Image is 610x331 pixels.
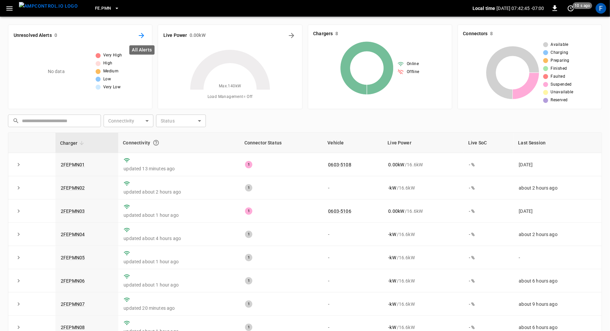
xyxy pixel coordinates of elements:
div: 1 [245,324,252,331]
h6: 0.00 kW [190,32,206,39]
td: - [323,246,383,269]
p: updated about 1 hour ago [124,282,234,288]
td: about 9 hours ago [514,292,602,316]
span: Very High [103,52,122,59]
span: Suspended [551,81,572,88]
td: about 6 hours ago [514,269,602,292]
h6: 8 [490,30,493,38]
td: - [514,246,602,269]
span: Faulted [551,73,566,80]
h6: 8 [335,30,338,38]
span: Online [407,61,419,67]
p: updated about 1 hour ago [124,258,234,265]
h6: Unresolved Alerts [14,32,52,39]
div: 1 [245,277,252,285]
button: FE.PMN [92,2,122,15]
a: 2FEPMN08 [61,325,85,330]
button: All Alerts [136,30,147,41]
span: Preparing [551,57,570,64]
div: / 16.6 kW [389,185,459,191]
span: Finished [551,65,567,72]
td: - % [464,246,513,269]
div: / 16.6 kW [389,278,459,284]
td: [DATE] [514,153,602,176]
a: 2FEPMN05 [61,255,85,260]
p: updated 20 minutes ago [124,305,234,311]
p: - kW [389,278,396,284]
button: expand row [14,206,24,216]
span: High [103,60,113,67]
div: All Alerts [130,45,155,55]
td: about 2 hours ago [514,176,602,200]
div: / 16.6 kW [389,161,459,168]
button: expand row [14,229,24,239]
p: updated about 4 hours ago [124,235,234,242]
div: 1 [245,161,252,168]
a: 2FEPMN01 [61,162,85,167]
div: / 16.6 kW [389,208,459,214]
div: 1 [245,231,252,238]
td: about 2 hours ago [514,223,602,246]
button: expand row [14,160,24,170]
p: - kW [389,324,396,331]
button: expand row [14,183,24,193]
button: expand row [14,299,24,309]
button: Energy Overview [286,30,297,41]
th: Live Power [383,133,464,153]
p: updated 13 minutes ago [124,165,234,172]
a: 2FEPMN06 [61,278,85,284]
th: Live SoC [464,133,513,153]
button: set refresh interval [566,3,576,14]
p: - kW [389,254,396,261]
div: / 16.6 kW [389,324,459,331]
div: 1 [245,184,252,192]
span: FE.PMN [95,5,111,12]
p: 0.00 kW [389,161,404,168]
h6: Connectors [463,30,488,38]
td: - % [464,269,513,292]
div: 1 [245,207,252,215]
p: updated about 2 hours ago [124,189,234,195]
td: - [323,269,383,292]
span: Medium [103,68,119,75]
div: profile-icon [596,3,606,14]
span: Very Low [103,84,121,91]
td: [DATE] [514,200,602,223]
img: ampcontrol.io logo [19,2,78,10]
a: 2FEPMN07 [61,301,85,307]
button: expand row [14,253,24,263]
p: updated about 1 hour ago [124,212,234,218]
a: 2FEPMN03 [61,208,85,214]
td: - % [464,292,513,316]
span: Reserved [551,97,568,104]
span: Low [103,76,111,83]
th: Vehicle [323,133,383,153]
td: - % [464,200,513,223]
p: - kW [389,185,396,191]
div: 1 [245,300,252,308]
h6: Live Power [163,32,187,39]
h6: 0 [54,32,57,39]
span: Charging [551,49,568,56]
th: Last Session [514,133,602,153]
p: No data [48,68,65,75]
button: expand row [14,276,24,286]
a: 0603-5106 [328,208,351,214]
a: 0603-5108 [328,162,351,167]
td: - [323,223,383,246]
p: 0.00 kW [389,208,404,214]
p: [DATE] 07:42:45 -07:00 [497,5,544,12]
a: 2FEPMN02 [61,185,85,191]
span: Charger [60,139,86,147]
h6: Chargers [313,30,333,38]
td: - % [464,176,513,200]
td: - % [464,223,513,246]
p: - kW [389,231,396,238]
a: 2FEPMN04 [61,232,85,237]
span: Unavailable [551,89,573,96]
div: 1 [245,254,252,261]
div: Connectivity [123,137,235,149]
p: Local time [473,5,495,12]
div: / 16.6 kW [389,231,459,238]
span: Available [551,41,569,48]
